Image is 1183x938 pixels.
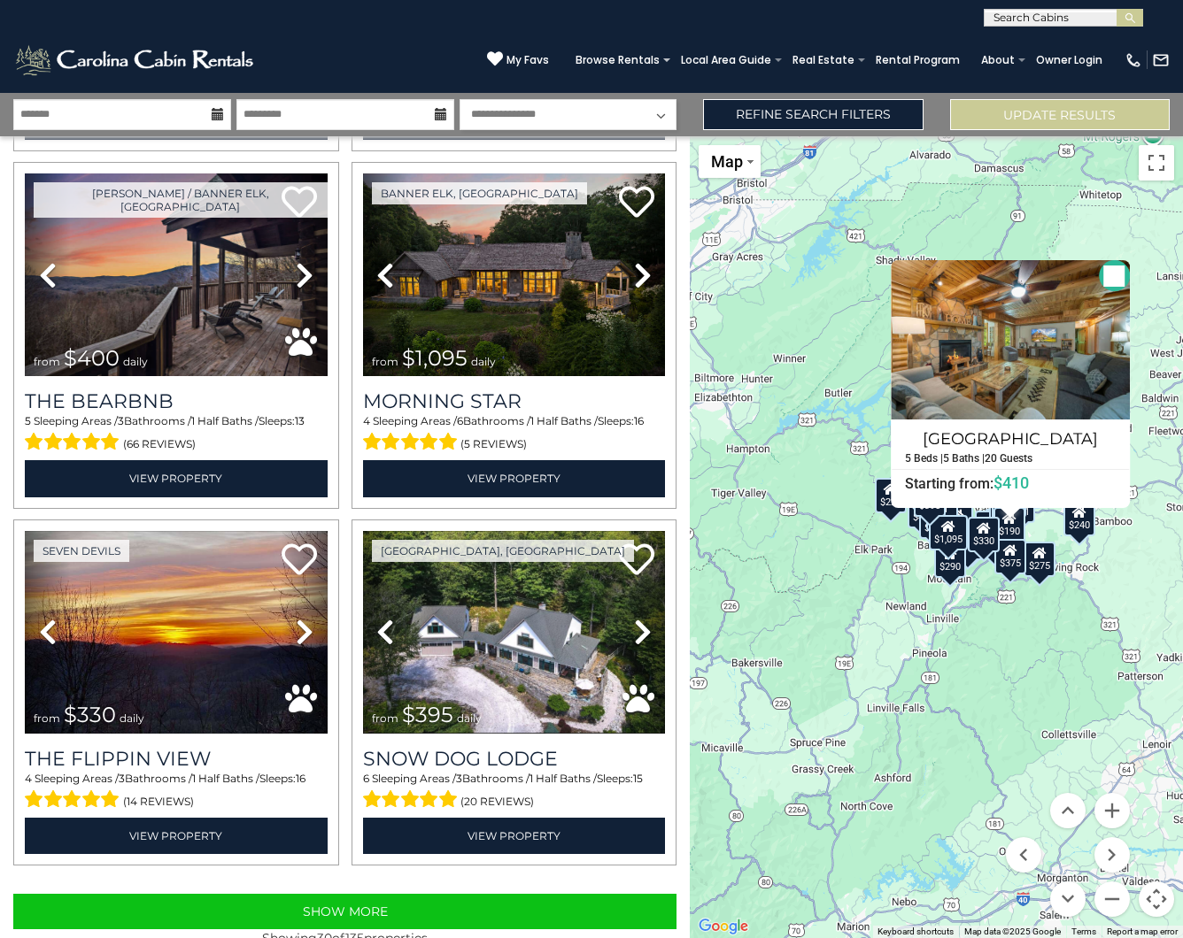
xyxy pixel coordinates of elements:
[928,515,967,550] div: $1,095
[457,711,482,725] span: daily
[13,894,677,929] button: Show More
[296,772,305,785] span: 16
[694,915,753,938] img: Google
[703,99,923,130] a: Refine Search Filters
[530,414,598,427] span: 1 Half Baths /
[123,790,194,813] span: (14 reviews)
[460,433,527,456] span: (5 reviews)
[1152,51,1170,69] img: mail-regular-white.png
[457,414,463,427] span: 6
[295,414,305,427] span: 13
[634,414,644,427] span: 16
[892,474,1129,492] h6: Starting from:
[891,260,1130,419] img: Mountainside Lodge
[908,493,939,528] div: $424
[25,772,32,785] span: 4
[784,48,863,73] a: Real Estate
[875,478,907,513] div: $220
[964,926,1061,936] span: Map data ©2025 Google
[994,473,1029,492] span: $410
[867,48,969,73] a: Rental Program
[994,507,1025,542] div: $190
[123,433,196,456] span: (66 reviews)
[191,414,259,427] span: 1 Half Baths /
[402,345,468,371] span: $1,095
[1139,881,1174,917] button: Map camera controls
[1050,793,1086,828] button: Move up
[633,772,643,785] span: 15
[25,771,328,813] div: Sleeping Areas / Bathrooms / Sleeps:
[1071,926,1096,936] a: Terms (opens in new tab)
[25,414,31,427] span: 5
[919,504,951,539] div: $185
[118,414,124,427] span: 3
[34,711,60,725] span: from
[892,425,1129,453] h4: [GEOGRAPHIC_DATA]
[363,389,666,413] a: Morning Star
[1094,881,1130,917] button: Zoom out
[25,747,328,771] a: The Flippin View
[943,453,985,465] h5: 5 Baths |
[363,818,666,854] a: View Property
[25,531,328,734] img: thumbnail_164470808.jpeg
[530,772,597,785] span: 1 Half Baths /
[968,517,1000,552] div: $330
[64,702,116,727] span: $330
[985,453,1032,465] h5: 20 Guests
[878,926,954,938] button: Keyboard shortcuts
[994,539,1026,574] div: $375
[363,772,369,785] span: 6
[1098,260,1129,291] button: Close
[672,48,780,73] a: Local Area Guide
[123,355,148,368] span: daily
[363,414,370,427] span: 4
[372,711,398,725] span: from
[25,413,328,456] div: Sleeping Areas / Bathrooms / Sleeps:
[925,496,957,531] div: $300
[619,542,654,580] a: Add to favorites
[363,771,666,813] div: Sleeping Areas / Bathrooms / Sleeps:
[1094,837,1130,873] button: Move right
[891,419,1130,493] a: [GEOGRAPHIC_DATA] 5 Beds | 5 Baths | 20 Guests Starting from:$410
[1006,837,1041,873] button: Move left
[13,42,259,78] img: White-1-2.png
[25,173,328,376] img: thumbnail_163977593.jpeg
[950,99,1170,130] button: Update Results
[1139,145,1174,181] button: Toggle fullscreen view
[1125,51,1142,69] img: phone-regular-white.png
[372,182,587,204] a: Banner Elk, [GEOGRAPHIC_DATA]
[456,772,462,785] span: 3
[699,145,761,178] button: Change map style
[363,531,666,734] img: thumbnail_163275111.png
[934,542,966,578] div: $290
[506,52,549,68] span: My Favs
[34,540,129,562] a: Seven Devils
[119,772,125,785] span: 3
[372,540,634,562] a: [GEOGRAPHIC_DATA], [GEOGRAPHIC_DATA]
[192,772,259,785] span: 1 Half Baths /
[619,184,654,222] a: Add to favorites
[711,152,743,171] span: Map
[460,790,534,813] span: (20 reviews)
[64,345,120,371] span: $400
[1094,793,1130,828] button: Zoom in
[694,915,753,938] a: Open this area in Google Maps (opens a new window)
[34,355,60,368] span: from
[1063,501,1094,536] div: $240
[1027,48,1111,73] a: Owner Login
[363,413,666,456] div: Sleeping Areas / Bathrooms / Sleeps:
[34,182,328,218] a: [PERSON_NAME] / Banner Elk, [GEOGRAPHIC_DATA]
[372,355,398,368] span: from
[487,50,549,69] a: My Favs
[25,389,328,413] h3: The Bearbnb
[363,747,666,771] a: Snow Dog Lodge
[985,509,1017,544] div: $145
[1023,542,1055,577] div: $275
[282,542,317,580] a: Add to favorites
[25,460,328,496] a: View Property
[25,818,328,854] a: View Property
[402,702,453,727] span: $395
